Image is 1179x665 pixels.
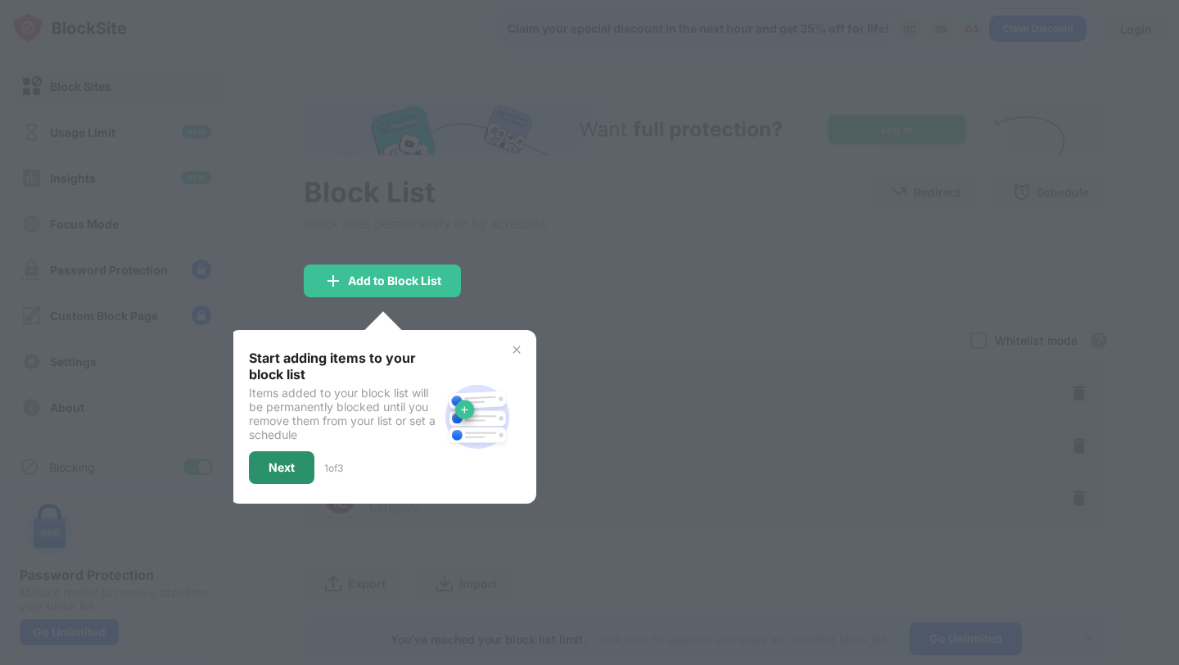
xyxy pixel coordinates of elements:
img: x-button.svg [510,343,523,356]
img: block-site.svg [438,378,517,456]
div: Start adding items to your block list [249,350,438,382]
div: 1 of 3 [324,462,343,474]
div: Next [269,461,295,474]
div: Add to Block List [348,274,441,287]
div: Items added to your block list will be permanently blocked until you remove them from your list o... [249,386,438,441]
